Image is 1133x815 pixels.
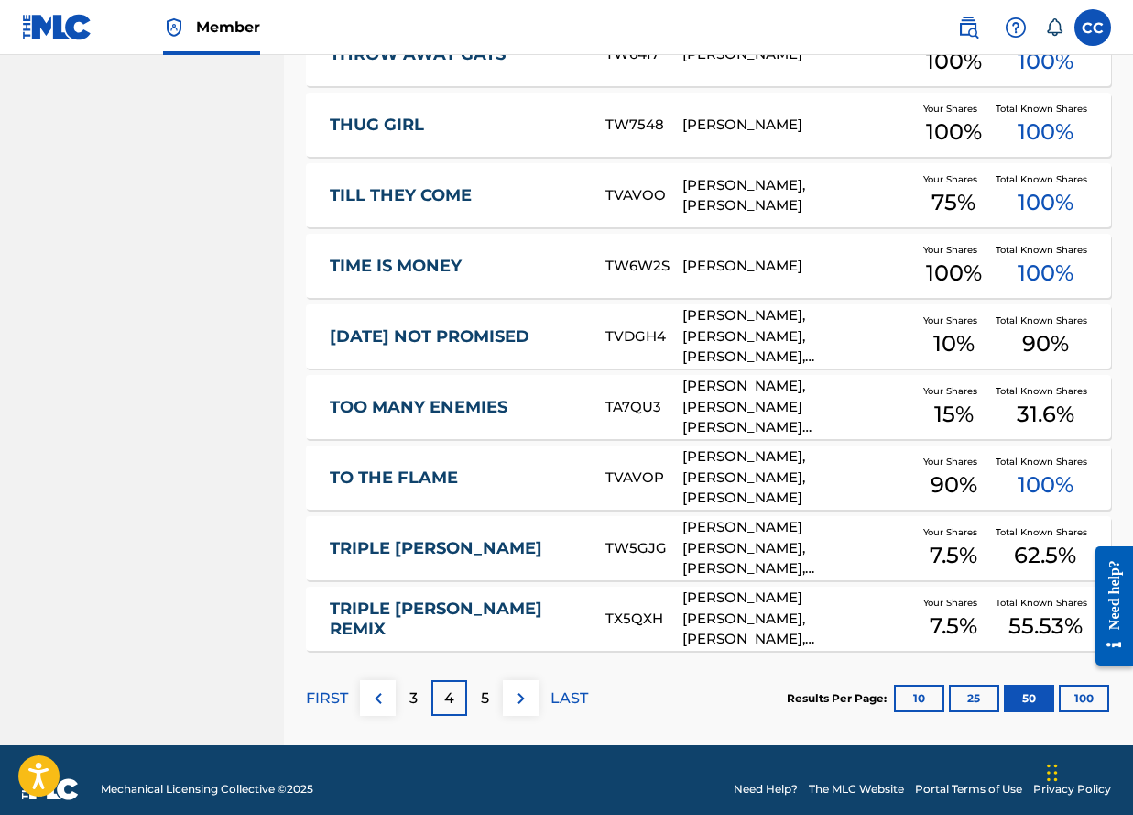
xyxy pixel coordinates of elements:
[996,525,1095,539] span: Total Known Shares
[1059,685,1109,712] button: 100
[682,446,912,509] div: [PERSON_NAME], [PERSON_NAME], [PERSON_NAME]
[1047,745,1058,800] div: Drag
[787,690,891,707] p: Results Per Page:
[1074,9,1111,46] div: User Menu
[1041,727,1133,815] iframe: Chat Widget
[1014,539,1076,572] span: 62.5 %
[923,243,985,257] span: Your Shares
[1005,17,1027,39] img: help
[682,305,912,368] div: [PERSON_NAME], [PERSON_NAME], [PERSON_NAME], [PERSON_NAME]
[949,685,999,712] button: 25
[1045,18,1063,37] div: Notifications
[409,688,418,710] p: 3
[996,243,1095,257] span: Total Known Shares
[923,172,985,186] span: Your Shares
[605,185,682,206] div: TVAVOO
[330,115,581,136] a: THUG GIRL
[926,257,982,290] span: 100 %
[923,455,985,468] span: Your Shares
[330,538,581,559] a: TRIPLE [PERSON_NAME]
[1018,468,1073,501] span: 100 %
[996,172,1095,186] span: Total Known Shares
[367,688,389,710] img: left
[22,778,79,800] img: logo
[923,384,985,398] span: Your Shares
[605,538,682,559] div: TW5GJG
[605,468,682,489] div: TVAVOP
[933,327,975,360] span: 10 %
[330,185,581,206] a: TILL THEY COME
[1004,685,1054,712] button: 50
[1033,781,1111,798] a: Privacy Policy
[306,688,348,710] p: FIRST
[894,685,944,712] button: 10
[915,781,1022,798] a: Portal Terms of Use
[950,9,986,46] a: Public Search
[1018,186,1073,219] span: 100 %
[930,539,977,572] span: 7.5 %
[550,688,588,710] p: LAST
[330,256,581,277] a: TIME IS MONEY
[682,588,912,650] div: [PERSON_NAME] [PERSON_NAME], [PERSON_NAME], [PERSON_NAME], [PERSON_NAME], [PERSON_NAME], [PERSON_...
[682,517,912,579] div: [PERSON_NAME] [PERSON_NAME], [PERSON_NAME], [PERSON_NAME] [PERSON_NAME], [PERSON_NAME], [PERSON_N...
[101,781,313,798] span: Mechanical Licensing Collective © 2025
[22,14,93,40] img: MLC Logo
[923,596,985,610] span: Your Shares
[1017,398,1074,431] span: 31.6 %
[734,781,798,798] a: Need Help?
[1018,257,1073,290] span: 100 %
[682,115,912,136] div: [PERSON_NAME]
[923,102,985,116] span: Your Shares
[605,397,682,418] div: TA7QU3
[682,376,912,438] div: [PERSON_NAME], [PERSON_NAME] [PERSON_NAME] [PERSON_NAME], [PERSON_NAME], [PERSON_NAME], [PERSON_N...
[997,9,1034,46] div: Help
[1018,45,1073,78] span: 100 %
[682,256,912,277] div: [PERSON_NAME]
[605,326,682,347] div: TVDGH4
[1008,610,1083,643] span: 55.53 %
[996,102,1095,116] span: Total Known Shares
[682,175,912,216] div: [PERSON_NAME], [PERSON_NAME]
[996,596,1095,610] span: Total Known Shares
[923,525,985,539] span: Your Shares
[330,397,581,418] a: TOO MANY ENEMIES
[996,314,1095,327] span: Total Known Shares
[330,468,581,489] a: TO THE FLAME
[996,384,1095,398] span: Total Known Shares
[930,610,977,643] span: 7.5 %
[926,45,982,78] span: 100 %
[1082,531,1133,682] iframe: Resource Center
[330,326,581,347] a: [DATE] NOT PROMISED
[934,398,974,431] span: 15 %
[605,609,682,630] div: TX5QXH
[510,688,532,710] img: right
[605,115,682,136] div: TW7548
[196,17,260,38] span: Member
[996,455,1095,468] span: Total Known Shares
[931,468,977,501] span: 90 %
[923,314,985,327] span: Your Shares
[605,256,682,277] div: TW6W2S
[931,186,975,219] span: 75 %
[163,17,185,39] img: Top Rightsholder
[809,781,904,798] a: The MLC Website
[330,599,581,640] a: TRIPLE [PERSON_NAME] REMIX
[1022,327,1069,360] span: 90 %
[481,688,489,710] p: 5
[1018,116,1073,149] span: 100 %
[926,116,982,149] span: 100 %
[957,17,979,39] img: search
[444,688,454,710] p: 4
